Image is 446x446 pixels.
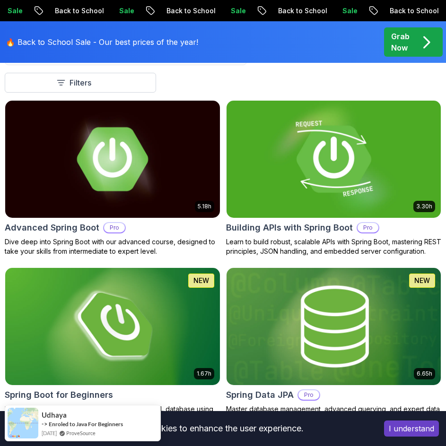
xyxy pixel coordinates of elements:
p: Dive deep into Spring Boot with our advanced course, designed to take your skills from intermedia... [5,237,220,256]
img: Building APIs with Spring Boot card [221,98,446,221]
button: Accept cookies [384,420,439,437]
p: Sale [222,6,252,16]
p: Back to School [269,6,333,16]
a: ProveSource [66,429,96,437]
p: Back to School [46,6,110,16]
p: Pro [104,223,125,232]
p: Master database management, advanced querying, and expert data handling with ease [226,404,442,423]
p: Filters [70,77,91,88]
p: Pro [298,390,319,400]
p: NEW [414,276,430,285]
p: 🔥 Back to School Sale - Our best prices of the year! [6,36,198,48]
a: Spring Boot for Beginners card1.67hNEWSpring Boot for BeginnersBuild a CRUD API with Spring Boot ... [5,267,220,423]
span: Udhaya [42,411,67,419]
p: 1.67h [197,370,211,377]
p: Sale [110,6,140,16]
h2: Building APIs with Spring Boot [226,221,353,234]
p: Back to School [157,6,222,16]
p: 6.65h [417,370,432,377]
p: 3.30h [416,203,432,210]
p: 5.18h [198,203,211,210]
p: NEW [193,276,209,285]
p: Back to School [381,6,445,16]
p: Learn to build robust, scalable APIs with Spring Boot, mastering REST principles, JSON handling, ... [226,237,442,256]
p: Build a CRUD API with Spring Boot and PostgreSQL database using Spring Data JPA and Spring AI [5,404,220,423]
img: provesource social proof notification image [8,408,38,438]
button: Filters [5,73,156,93]
img: Spring Data JPA card [227,268,441,385]
img: Advanced Spring Boot card [5,101,220,218]
a: Advanced Spring Boot card5.18hAdvanced Spring BootProDive deep into Spring Boot with our advanced... [5,100,220,256]
h2: Advanced Spring Boot [5,221,99,234]
a: Building APIs with Spring Boot card3.30hBuilding APIs with Spring BootProLearn to build robust, s... [226,100,442,256]
h2: Spring Boot for Beginners [5,388,113,402]
div: This website uses cookies to enhance the user experience. [7,418,370,439]
p: Sale [333,6,364,16]
span: [DATE] [42,429,57,437]
a: Enroled to Java For Beginners [49,420,123,428]
span: -> [42,420,48,428]
a: Spring Data JPA card6.65hNEWSpring Data JPAProMaster database management, advanced querying, and ... [226,267,442,423]
p: Grab Now [391,31,410,53]
p: Pro [358,223,378,232]
img: Spring Boot for Beginners card [5,268,220,385]
h2: Spring Data JPA [226,388,294,402]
